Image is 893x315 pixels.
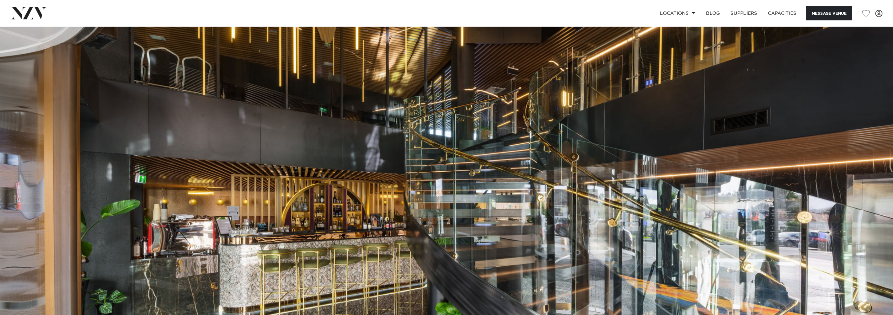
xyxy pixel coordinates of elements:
[725,6,762,20] a: SUPPLIERS
[655,6,701,20] a: Locations
[11,7,46,19] img: nzv-logo.png
[763,6,802,20] a: Capacities
[701,6,725,20] a: BLOG
[806,6,852,20] button: Message Venue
